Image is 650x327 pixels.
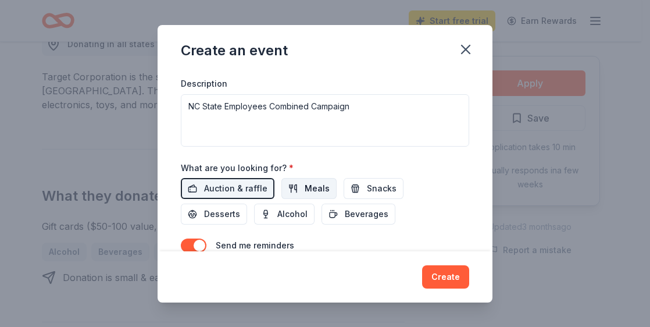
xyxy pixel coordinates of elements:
[204,182,267,196] span: Auction & raffle
[277,207,308,221] span: Alcohol
[422,265,469,289] button: Create
[254,204,315,225] button: Alcohol
[367,182,397,196] span: Snacks
[181,162,294,174] label: What are you looking for?
[181,78,227,90] label: Description
[181,94,469,147] textarea: NC State Employees Combined Campaign
[281,178,337,199] button: Meals
[181,41,288,60] div: Create an event
[216,240,294,250] label: Send me reminders
[322,204,395,225] button: Beverages
[345,207,388,221] span: Beverages
[181,178,274,199] button: Auction & raffle
[204,207,240,221] span: Desserts
[181,204,247,225] button: Desserts
[305,182,330,196] span: Meals
[344,178,403,199] button: Snacks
